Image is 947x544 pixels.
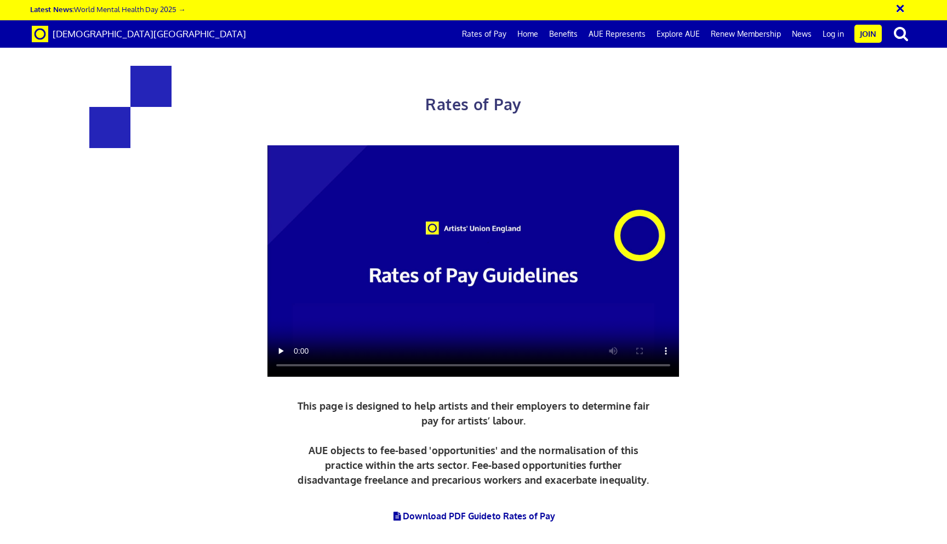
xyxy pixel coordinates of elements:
span: [DEMOGRAPHIC_DATA][GEOGRAPHIC_DATA] [53,28,246,39]
a: Download PDF Guideto Rates of Pay [392,511,556,522]
a: Log in [817,20,849,48]
a: AUE Represents [583,20,651,48]
a: Join [854,25,882,43]
a: Rates of Pay [457,20,512,48]
p: This page is designed to help artists and their employers to determine fair pay for artists’ labo... [295,399,653,488]
strong: Latest News: [30,4,74,14]
a: News [786,20,817,48]
a: Renew Membership [705,20,786,48]
span: to Rates of Pay [492,511,556,522]
a: Latest News:World Mental Health Day 2025 → [30,4,185,14]
a: Explore AUE [651,20,705,48]
a: Benefits [544,20,583,48]
a: Home [512,20,544,48]
span: Rates of Pay [425,94,521,114]
a: Brand [DEMOGRAPHIC_DATA][GEOGRAPHIC_DATA] [24,20,254,48]
button: search [884,22,918,45]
